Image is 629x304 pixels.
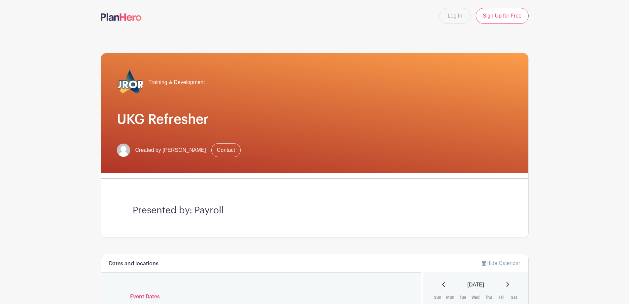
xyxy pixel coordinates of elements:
[149,78,205,86] span: Training & Development
[482,260,520,266] a: Hide Calendar
[439,8,471,24] a: Log In
[468,281,484,289] span: [DATE]
[135,146,206,154] span: Created by [PERSON_NAME]
[101,13,142,21] img: logo-507f7623f17ff9eddc593b1ce0a138ce2505c220e1c5a4e2b4648c50719b7d32.svg
[117,144,130,157] img: default-ce2991bfa6775e67f084385cd625a349d9dcbb7a52a09fb2fda1e96e2d18dcdb.png
[482,294,495,301] th: Thu
[211,143,241,157] a: Contact
[109,261,158,267] h6: Dates and locations
[476,8,528,24] a: Sign Up for Free
[495,294,508,301] th: Fri
[444,294,457,301] th: Mon
[133,205,497,216] h3: Presented by: Payroll
[457,294,470,301] th: Tue
[431,294,444,301] th: Sun
[117,111,512,127] h1: UKG Refresher
[117,69,143,96] img: 2023_COA_Horiz_Logo_PMS_BlueStroke%204.png
[125,294,398,300] h6: Event Dates
[470,294,482,301] th: Wed
[507,294,520,301] th: Sat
